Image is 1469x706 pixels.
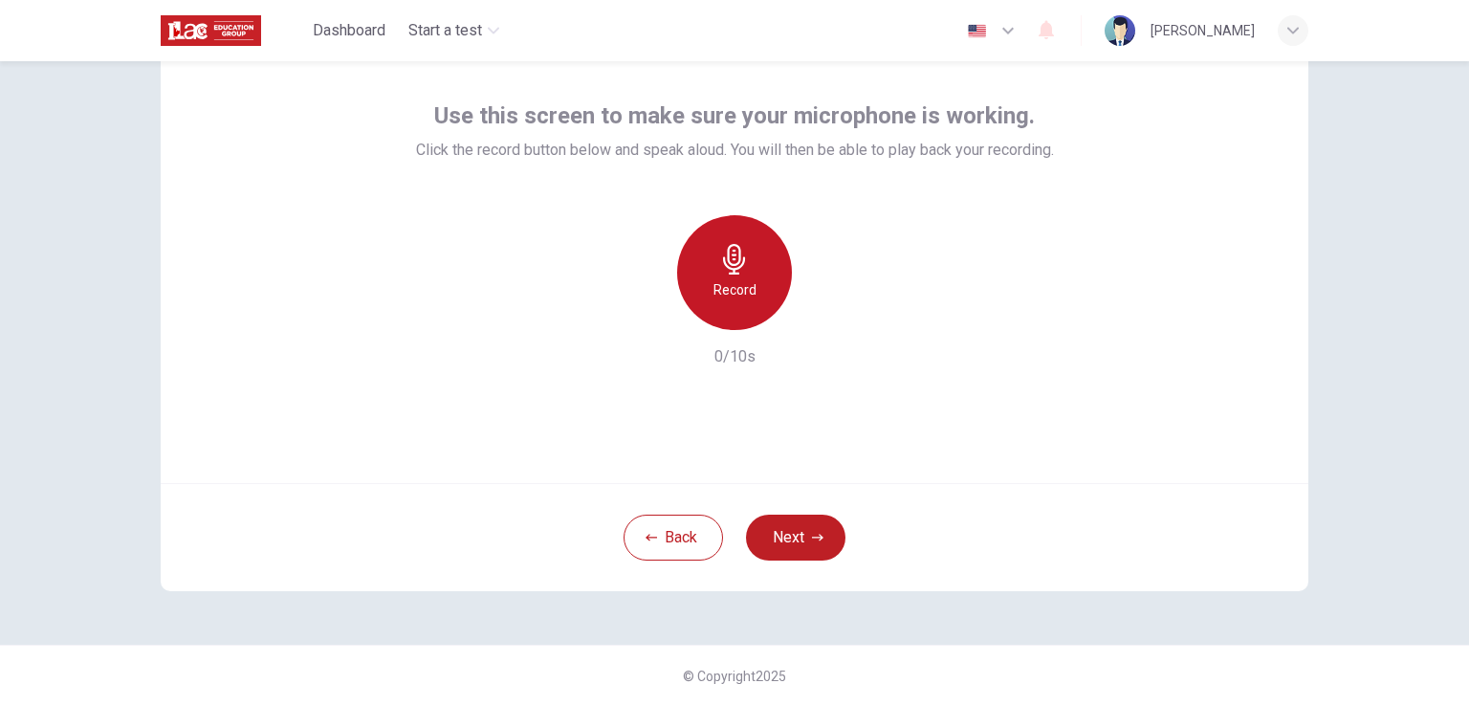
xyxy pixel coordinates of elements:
[408,19,482,42] span: Start a test
[965,24,989,38] img: en
[713,278,756,301] h6: Record
[401,13,507,48] button: Start a test
[677,215,792,330] button: Record
[161,11,305,50] a: ILAC logo
[1105,15,1135,46] img: Profile picture
[624,515,723,561] button: Back
[161,11,261,50] img: ILAC logo
[746,515,845,561] button: Next
[1151,19,1255,42] div: [PERSON_NAME]
[313,19,385,42] span: Dashboard
[305,13,393,48] button: Dashboard
[683,669,786,684] span: © Copyright 2025
[434,100,1035,131] span: Use this screen to make sure your microphone is working.
[714,345,756,368] h6: 0/10s
[416,139,1054,162] span: Click the record button below and speak aloud. You will then be able to play back your recording.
